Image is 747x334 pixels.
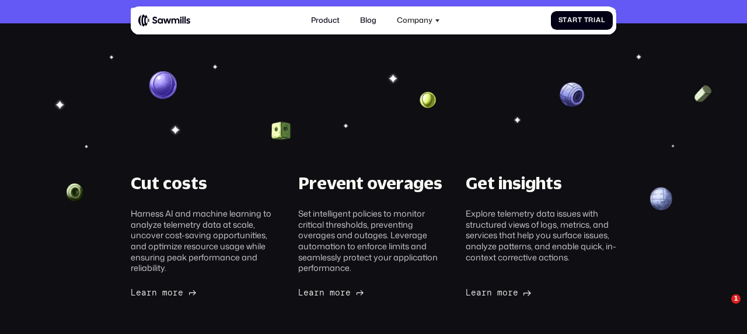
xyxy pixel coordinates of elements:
[567,16,573,24] span: a
[601,16,605,24] span: l
[588,16,594,24] span: r
[551,11,613,30] a: StartTrial
[596,16,601,24] span: a
[354,11,382,31] a: Blog
[392,11,446,31] div: Company
[397,16,432,25] div: Company
[558,16,563,24] span: S
[707,294,735,322] iframe: Intercom live chat
[563,16,567,24] span: t
[731,294,741,304] span: 1
[305,11,345,31] a: Product
[594,16,596,24] span: i
[573,16,578,24] span: r
[578,16,582,24] span: t
[584,16,589,24] span: T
